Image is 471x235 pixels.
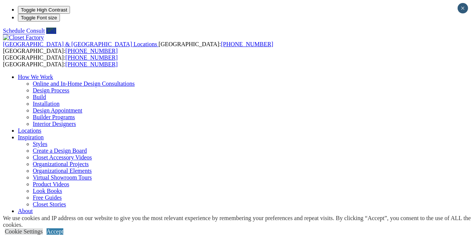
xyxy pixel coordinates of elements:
[18,127,41,134] a: Locations
[18,208,33,214] a: About
[33,80,135,87] a: Online and In-Home Design Consultations
[66,48,118,54] a: [PHONE_NUMBER]
[5,228,43,235] a: Cookie Settings
[21,7,67,13] span: Toggle High Contrast
[46,28,56,34] a: Call
[33,215,52,221] a: Why Us
[3,34,44,41] img: Closet Factory
[33,201,66,207] a: Closet Stories
[33,87,69,93] a: Design Process
[33,107,82,114] a: Design Appointment
[33,101,60,107] a: Installation
[3,41,159,47] a: [GEOGRAPHIC_DATA] & [GEOGRAPHIC_DATA] Locations
[33,141,47,147] a: Styles
[3,41,273,54] span: [GEOGRAPHIC_DATA]: [GEOGRAPHIC_DATA]:
[33,154,92,161] a: Closet Accessory Videos
[3,215,471,228] div: We use cookies and IP address on our website to give you the most relevant experience by remember...
[33,168,92,174] a: Organizational Elements
[458,3,468,13] button: Close
[18,14,60,22] button: Toggle Font size
[66,54,118,61] a: [PHONE_NUMBER]
[33,147,87,154] a: Create a Design Board
[3,28,45,34] a: Schedule Consult
[33,121,76,127] a: Interior Designers
[33,114,75,120] a: Builder Programs
[66,61,118,67] a: [PHONE_NUMBER]
[21,15,57,20] span: Toggle Font size
[33,194,62,201] a: Free Guides
[221,41,273,47] a: [PHONE_NUMBER]
[33,161,89,167] a: Organizational Projects
[33,188,62,194] a: Look Books
[18,134,44,140] a: Inspiration
[3,54,118,67] span: [GEOGRAPHIC_DATA]: [GEOGRAPHIC_DATA]:
[33,94,46,100] a: Build
[18,74,53,80] a: How We Work
[3,41,157,47] span: [GEOGRAPHIC_DATA] & [GEOGRAPHIC_DATA] Locations
[33,181,69,187] a: Product Videos
[47,228,63,235] a: Accept
[18,6,70,14] button: Toggle High Contrast
[33,174,92,181] a: Virtual Showroom Tours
